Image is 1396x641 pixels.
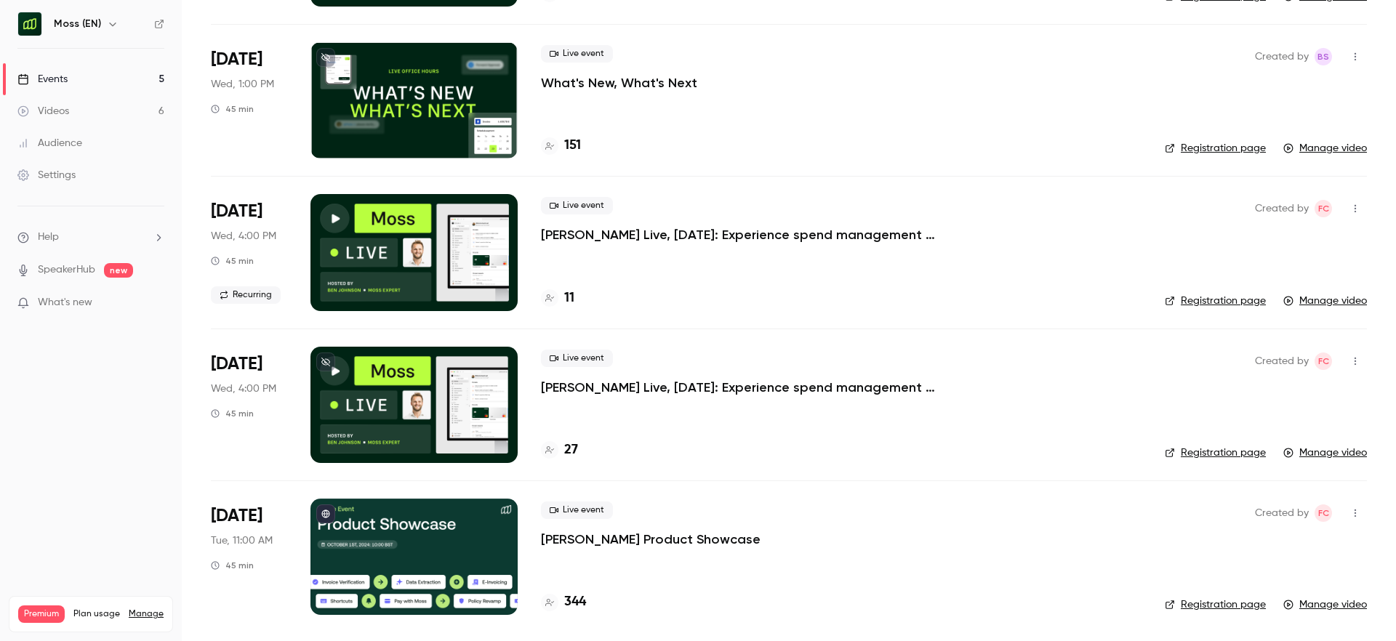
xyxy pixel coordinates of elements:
a: [PERSON_NAME] Product Showcase [541,531,761,548]
a: Manage [129,608,164,620]
span: Plan usage [73,608,120,620]
span: Live event [541,197,613,214]
div: Audience [17,136,82,150]
span: FC [1318,504,1329,522]
a: Registration page [1165,141,1266,156]
a: 344 [541,592,586,612]
a: Manage video [1283,141,1367,156]
h4: 344 [564,592,586,612]
li: help-dropdown-opener [17,230,164,245]
a: SpeakerHub [38,262,95,278]
h6: Moss (EN) [54,17,101,31]
span: [DATE] [211,504,262,528]
span: new [104,263,133,278]
div: Settings [17,168,76,182]
div: Jun 11 Wed, 3:00 PM (Europe/London) [211,347,287,463]
span: Premium [18,605,65,623]
span: Created by [1255,504,1309,522]
span: Felicity Cator [1315,352,1332,370]
a: Manage video [1283,294,1367,308]
a: 151 [541,136,581,156]
a: Registration page [1165,597,1266,612]
div: Videos [17,104,69,118]
a: Registration page [1165,446,1266,460]
h4: 11 [564,289,574,308]
div: 45 min [211,255,254,267]
div: 45 min [211,408,254,419]
h4: 151 [564,136,581,156]
span: Created by [1255,200,1309,217]
a: 27 [541,440,578,460]
iframe: Noticeable Trigger [147,297,164,310]
span: Wed, 4:00 PM [211,382,276,396]
span: [DATE] [211,200,262,223]
div: Jul 2 Wed, 3:00 PM (Europe/London) [211,194,287,310]
div: Jul 30 Wed, 12:00 PM (Europe/London) [211,42,287,158]
span: Felicity Cator [1315,504,1332,522]
span: Created by [1255,352,1309,370]
div: Oct 1 Tue, 10:00 AM (Europe/London) [211,499,287,615]
span: FC [1318,200,1329,217]
span: Created by [1255,48,1309,65]
div: 45 min [211,103,254,115]
span: Wed, 4:00 PM [211,229,276,243]
span: Live event [541,45,613,63]
span: Felicity Cator [1315,200,1332,217]
span: BS [1317,48,1329,65]
a: What's New, What's Next [541,74,697,92]
span: What's new [38,295,92,310]
span: Live event [541,350,613,367]
span: Wed, 1:00 PM [211,77,274,92]
span: Help [38,230,59,245]
span: [DATE] [211,48,262,71]
a: Manage video [1283,597,1367,612]
img: Moss (EN) [18,12,41,36]
span: Tue, 11:00 AM [211,533,273,548]
div: Events [17,72,68,86]
h4: 27 [564,440,578,460]
a: [PERSON_NAME] Live, [DATE]: Experience spend management automation with [PERSON_NAME] [541,226,977,243]
a: 11 [541,289,574,308]
span: FC [1318,352,1329,370]
a: [PERSON_NAME] Live, [DATE]: Experience spend management automation with [PERSON_NAME] [541,379,977,396]
div: 45 min [211,560,254,571]
a: Registration page [1165,294,1266,308]
a: Manage video [1283,446,1367,460]
span: Recurring [211,286,281,304]
span: Live event [541,501,613,519]
span: Ben Smith [1315,48,1332,65]
span: [DATE] [211,352,262,376]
